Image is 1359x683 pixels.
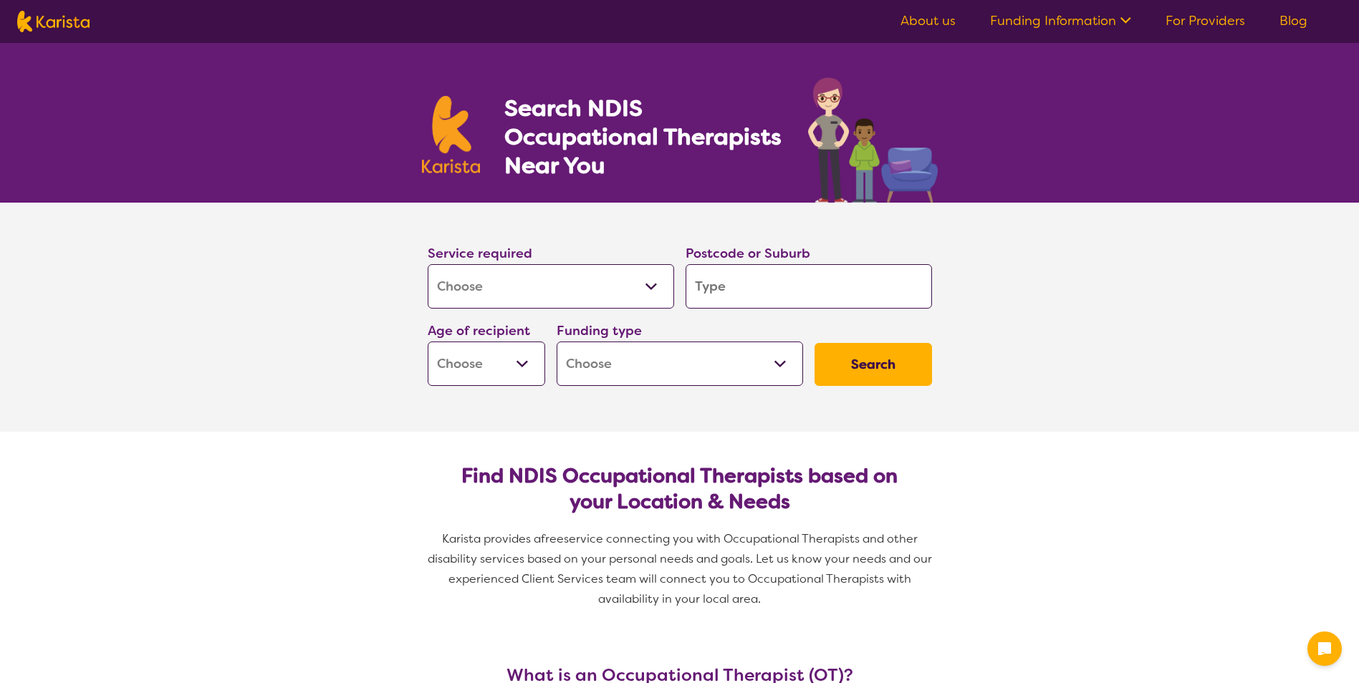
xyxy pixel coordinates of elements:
label: Age of recipient [428,322,530,339]
button: Search [815,343,932,386]
a: Funding Information [990,12,1131,29]
a: For Providers [1166,12,1245,29]
img: Karista logo [17,11,90,32]
label: Service required [428,245,532,262]
a: About us [901,12,956,29]
img: Karista logo [422,96,481,173]
h1: Search NDIS Occupational Therapists Near You [504,94,783,180]
span: service connecting you with Occupational Therapists and other disability services based on your p... [428,531,935,606]
input: Type [686,264,932,309]
h2: Find NDIS Occupational Therapists based on your Location & Needs [439,463,921,515]
label: Funding type [557,322,642,339]
a: Blog [1279,12,1307,29]
img: occupational-therapy [808,77,938,203]
span: free [541,531,564,546]
span: Karista provides a [442,531,541,546]
label: Postcode or Suburb [686,245,810,262]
